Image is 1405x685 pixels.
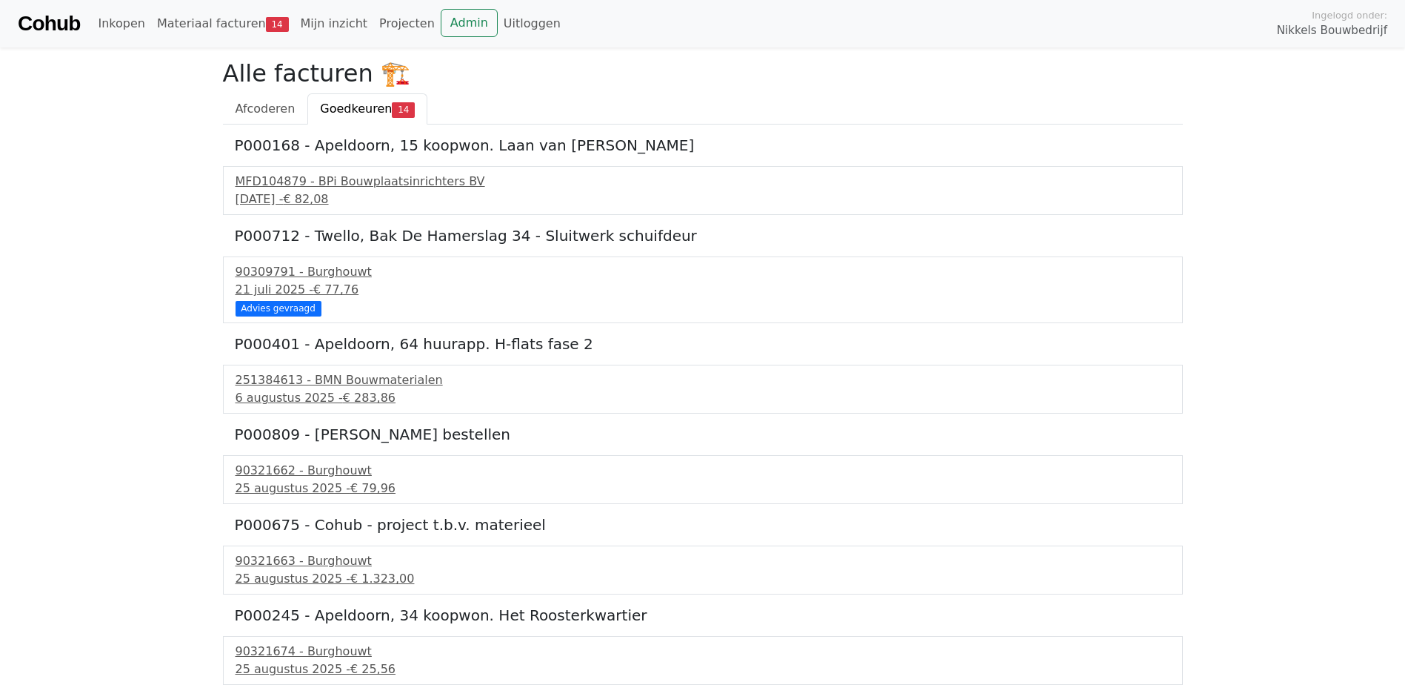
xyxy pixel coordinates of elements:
[236,552,1170,570] div: 90321663 - Burghouwt
[392,102,415,117] span: 14
[92,9,150,39] a: Inkopen
[350,572,415,586] span: € 1.323,00
[236,102,296,116] span: Afcoderen
[283,192,328,206] span: € 82,08
[236,570,1170,588] div: 25 augustus 2025 -
[236,371,1170,407] a: 251384613 - BMN Bouwmaterialen6 augustus 2025 -€ 283,86
[236,191,1170,208] div: [DATE] -
[236,552,1170,588] a: 90321663 - Burghouwt25 augustus 2025 -€ 1.323,00
[295,9,374,39] a: Mijn inzicht
[266,17,289,32] span: 14
[236,643,1170,678] a: 90321674 - Burghouwt25 augustus 2025 -€ 25,56
[236,173,1170,191] div: MFD104879 - BPi Bouwplaatsinrichters BV
[151,9,295,39] a: Materiaal facturen14
[498,9,567,39] a: Uitloggen
[235,136,1171,154] h5: P000168 - Apeldoorn, 15 koopwon. Laan van [PERSON_NAME]
[235,606,1171,624] h5: P000245 - Apeldoorn, 34 koopwon. Het Roosterkwartier
[307,93,427,125] a: Goedkeuren14
[18,6,80,42] a: Cohub
[236,173,1170,208] a: MFD104879 - BPi Bouwplaatsinrichters BV[DATE] -€ 82,08
[223,93,308,125] a: Afcoderen
[236,389,1170,407] div: 6 augustus 2025 -
[236,301,321,316] div: Advies gevraagd
[350,662,396,676] span: € 25,56
[313,282,358,297] span: € 77,76
[236,643,1170,661] div: 90321674 - Burghouwt
[1312,8,1387,22] span: Ingelogd onder:
[441,9,498,37] a: Admin
[235,335,1171,353] h5: P000401 - Apeldoorn, 64 huurapp. H-flats fase 2
[343,391,396,405] span: € 283,86
[235,516,1171,534] h5: P000675 - Cohub - project t.b.v. materieel
[236,661,1170,678] div: 25 augustus 2025 -
[235,227,1171,245] h5: P000712 - Twello, Bak De Hamerslag 34 - Sluitwerk schuifdeur
[320,102,392,116] span: Goedkeuren
[236,281,1170,299] div: 21 juli 2025 -
[235,426,1171,443] h5: P000809 - [PERSON_NAME] bestellen
[373,9,441,39] a: Projecten
[223,59,1183,87] h2: Alle facturen 🏗️
[236,480,1170,497] div: 25 augustus 2025 -
[236,371,1170,389] div: 251384613 - BMN Bouwmaterialen
[236,263,1170,314] a: 90309791 - Burghouwt21 juli 2025 -€ 77,76 Advies gevraagd
[236,263,1170,281] div: 90309791 - Burghouwt
[236,462,1170,497] a: 90321662 - Burghouwt25 augustus 2025 -€ 79,96
[236,462,1170,480] div: 90321662 - Burghouwt
[1277,22,1387,39] span: Nikkels Bouwbedrijf
[350,481,396,495] span: € 79,96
